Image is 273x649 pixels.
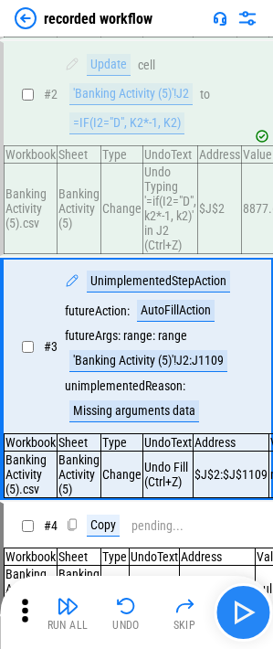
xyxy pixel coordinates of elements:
div: pending... [131,519,184,533]
td: UndoText [143,434,194,452]
button: Run All [38,590,97,634]
td: Workbook [5,434,58,452]
td: Workbook [5,146,58,164]
img: Skip [173,595,195,617]
div: 'Banking Activity (5)'!J2 [69,83,193,105]
div: range [158,329,187,343]
td: Sheet [58,146,101,164]
div: unimplementedReason : [65,379,185,393]
div: to [200,88,210,101]
div: Undo [112,620,140,631]
div: range : [123,329,155,343]
td: Undo Typing '=if(I2="D", k2*-1, k2)' in J2 (Ctrl+Z) [143,164,198,254]
td: Type [101,146,143,164]
td: UndoText [143,146,198,164]
td: Address [180,548,256,566]
td: UndoText [130,548,180,566]
td: Undo Fill (Ctrl+Z) [143,452,194,498]
button: Undo [97,590,155,634]
td: Workbook [5,548,58,566]
div: Missing arguments data [69,400,199,422]
td: $J$2 [198,164,242,254]
td: Type [101,434,143,452]
span: # 3 [44,339,58,354]
td: Copy [101,566,130,612]
td: Change [101,452,143,498]
td: $J$2:$J$1109 [180,566,256,612]
button: Skip [155,590,214,634]
img: Main button [228,598,257,627]
td: Sheet [58,548,101,566]
td: Banking Activity (5) [58,566,101,612]
td: Undo Fill (Ctrl+Z) [130,566,180,612]
div: Update [87,54,131,76]
td: Type [101,548,130,566]
td: $J$2:$J$1109 [194,452,269,498]
td: Banking Activity (5).csv [5,566,58,612]
img: Run All [57,595,79,617]
img: Back [15,7,37,29]
img: Settings menu [236,7,258,29]
td: Banking Activity (5) [58,164,101,254]
td: Change [101,164,143,254]
div: AutoFillAction [137,300,215,322]
img: Support [213,11,227,26]
div: Skip [173,620,196,631]
div: Run All [47,620,89,631]
img: Undo [115,595,137,617]
div: =IF(I2="D", K2*-1, K2) [69,112,184,134]
td: Address [198,146,242,164]
td: Banking Activity (5) [58,452,101,498]
span: # 4 [44,518,58,533]
div: recorded workflow [44,10,152,27]
span: # 2 [44,87,58,101]
div: 'Banking Activity (5)'!J2:J1109 [69,350,227,372]
div: cell [138,59,155,72]
div: futureArgs : [65,329,121,343]
div: Copy [87,515,120,537]
div: UnimplementedStepAction [87,271,230,293]
td: Address [194,434,269,452]
td: Banking Activity (5).csv [5,164,58,254]
td: Sheet [58,434,101,452]
td: Banking Activity (5).csv [5,452,58,498]
div: futureAction : [65,304,130,318]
